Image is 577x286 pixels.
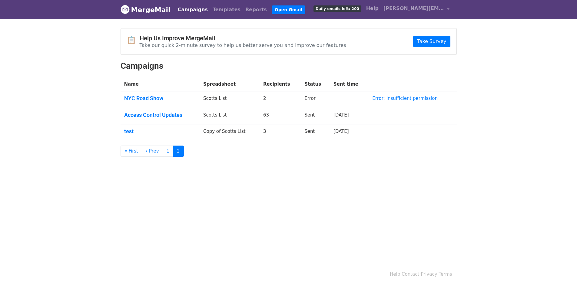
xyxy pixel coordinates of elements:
[124,95,196,102] a: NYC Road Show
[127,36,140,45] span: 📋
[402,271,419,277] a: Contact
[142,146,163,157] a: ‹ Prev
[173,146,184,157] a: 2
[121,77,200,91] th: Name
[333,129,349,134] a: [DATE]
[200,77,260,91] th: Spreadsheet
[413,36,450,47] a: Take Survey
[200,108,260,124] td: Scotts List
[121,61,457,71] h2: Campaigns
[372,96,438,101] a: Error: Insufficient permission
[140,35,346,42] h4: Help Us Improve MergeMail
[200,124,260,141] td: Copy of Scotts List
[272,5,305,14] a: Open Gmail
[301,77,330,91] th: Status
[301,108,330,124] td: Sent
[121,5,130,14] img: MergeMail logo
[439,271,452,277] a: Terms
[311,2,364,15] a: Daily emails left: 200
[121,146,142,157] a: « First
[301,124,330,141] td: Sent
[421,271,437,277] a: Privacy
[124,128,196,135] a: test
[140,42,346,48] p: Take our quick 2-minute survey to help us better serve you and improve our features
[210,4,243,16] a: Templates
[383,5,444,12] span: [PERSON_NAME][EMAIL_ADDRESS][PERSON_NAME][DOMAIN_NAME]
[330,77,369,91] th: Sent time
[163,146,174,157] a: 1
[260,91,301,108] td: 2
[313,5,361,12] span: Daily emails left: 200
[200,91,260,108] td: Scotts List
[333,112,349,118] a: [DATE]
[301,91,330,108] td: Error
[243,4,269,16] a: Reports
[260,124,301,141] td: 3
[364,2,381,15] a: Help
[175,4,210,16] a: Campaigns
[381,2,452,17] a: [PERSON_NAME][EMAIL_ADDRESS][PERSON_NAME][DOMAIN_NAME]
[390,271,400,277] a: Help
[121,3,171,16] a: MergeMail
[124,112,196,118] a: Access Control Updates
[260,108,301,124] td: 63
[260,77,301,91] th: Recipients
